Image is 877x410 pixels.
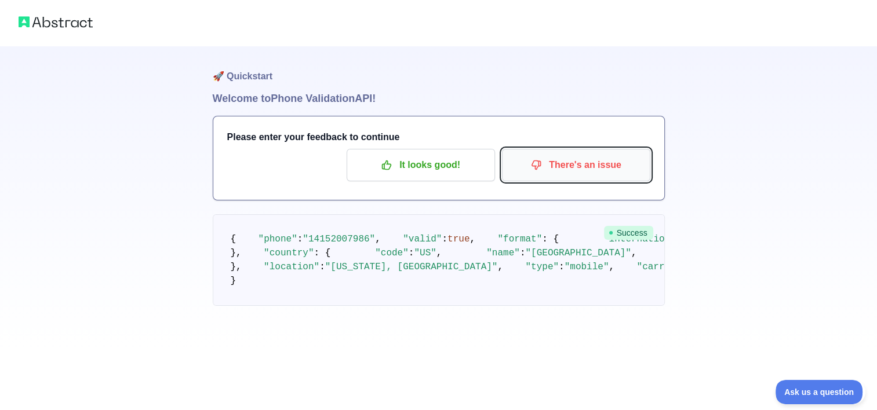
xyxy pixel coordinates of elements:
span: "mobile" [565,262,609,272]
span: : [442,234,447,244]
button: It looks good! [347,149,495,181]
span: "carrier" [636,262,686,272]
span: Success [604,226,653,240]
span: , [375,234,381,244]
span: , [436,248,442,258]
span: "international" [603,234,687,244]
span: "location" [264,262,319,272]
img: Abstract logo [19,14,93,30]
span: : [559,262,565,272]
span: , [609,262,614,272]
span: : [520,248,526,258]
span: "US" [414,248,436,258]
span: "format" [497,234,542,244]
span: "phone" [259,234,297,244]
span: : { [542,234,559,244]
p: There's an issue [511,155,642,175]
span: "[US_STATE], [GEOGRAPHIC_DATA]" [325,262,498,272]
span: , [470,234,475,244]
span: "code" [375,248,409,258]
span: : [297,234,303,244]
span: "type" [525,262,559,272]
span: "name" [486,248,520,258]
button: There's an issue [502,149,650,181]
h1: Welcome to Phone Validation API! [213,90,665,107]
span: , [497,262,503,272]
h1: 🚀 Quickstart [213,46,665,90]
p: It looks good! [355,155,486,175]
span: , [631,248,637,258]
span: : [319,262,325,272]
span: "valid" [403,234,442,244]
h3: Please enter your feedback to continue [227,130,650,144]
span: "country" [264,248,314,258]
span: { [231,234,236,244]
iframe: Toggle Customer Support [776,380,865,404]
span: : { [314,248,331,258]
span: : [409,248,414,258]
span: "14152007986" [303,234,375,244]
span: true [447,234,470,244]
span: "[GEOGRAPHIC_DATA]" [525,248,631,258]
